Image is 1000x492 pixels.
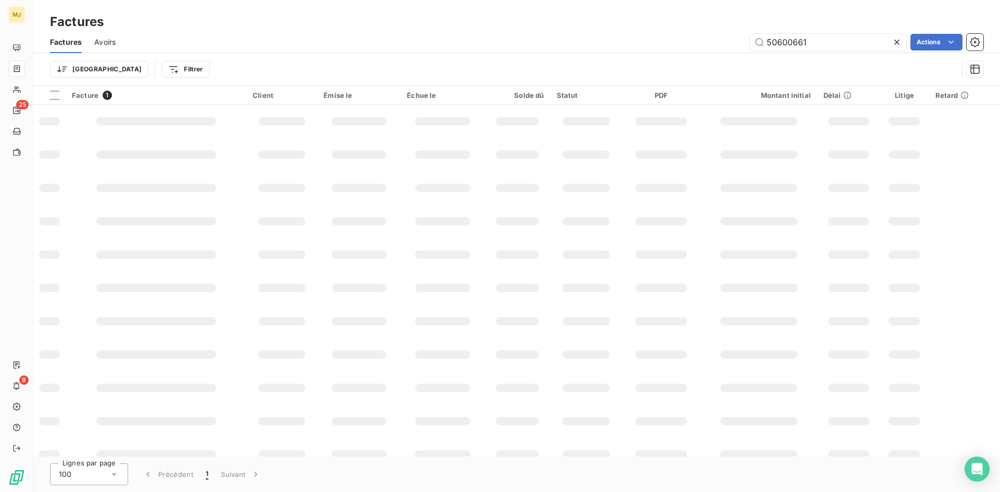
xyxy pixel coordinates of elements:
div: Délai [823,91,873,99]
span: 1 [206,469,208,480]
button: 1 [199,463,215,485]
button: Filtrer [161,61,209,78]
span: Facture [72,91,98,99]
div: Litige [886,91,922,99]
button: [GEOGRAPHIC_DATA] [50,61,148,78]
a: 25 [8,102,24,119]
button: Précédent [136,463,199,485]
span: Avoirs [94,37,116,47]
input: Rechercher [750,34,906,51]
button: Actions [910,34,963,51]
span: 100 [59,469,71,480]
div: Open Intercom Messenger [965,457,990,482]
span: 1 [103,91,112,100]
img: Logo LeanPay [8,469,25,486]
div: MJ [8,6,25,23]
div: PDF [628,91,694,99]
span: 9 [19,375,29,385]
h3: Factures [50,12,104,31]
div: Client [253,91,311,99]
div: Solde dû [491,91,544,99]
div: Émise le [323,91,394,99]
div: Montant initial [707,91,811,99]
div: Retard [935,91,994,99]
button: Suivant [215,463,267,485]
div: Statut [557,91,616,99]
span: Factures [50,37,82,47]
div: Échue le [407,91,478,99]
span: 25 [16,100,29,109]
